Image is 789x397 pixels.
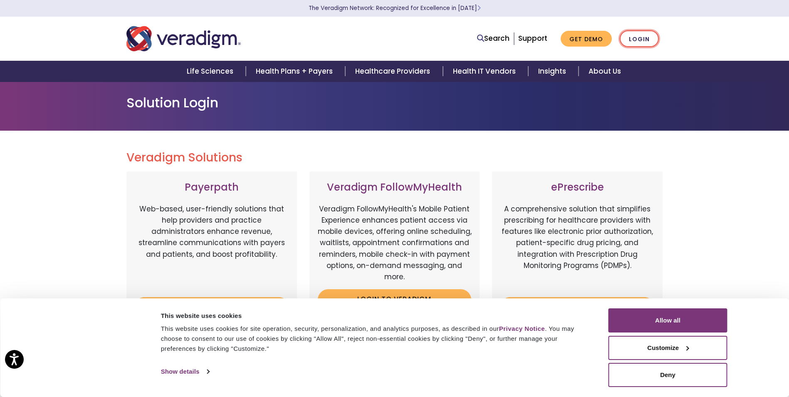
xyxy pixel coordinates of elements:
[318,203,472,283] p: Veradigm FollowMyHealth's Mobile Patient Experience enhances patient access via mobile devices, o...
[126,151,663,165] h2: Veradigm Solutions
[499,325,545,332] a: Privacy Notice
[126,95,663,111] h1: Solution Login
[309,4,481,12] a: The Veradigm Network: Recognized for Excellence in [DATE]Learn More
[246,61,345,82] a: Health Plans + Payers
[500,203,654,291] p: A comprehensive solution that simplifies prescribing for healthcare providers with features like ...
[608,308,727,332] button: Allow all
[177,61,246,82] a: Life Sciences
[500,297,654,316] a: Login to ePrescribe
[561,31,612,47] a: Get Demo
[477,33,510,44] a: Search
[135,181,289,194] h3: Payerpath
[608,336,727,360] button: Customize
[135,297,289,316] a: Login to Payerpath
[620,30,659,47] a: Login
[579,61,631,82] a: About Us
[345,61,443,82] a: Healthcare Providers
[518,33,547,43] a: Support
[161,311,590,321] div: This website uses cookies
[135,203,289,291] p: Web-based, user-friendly solutions that help providers and practice administrators enhance revenu...
[126,25,241,52] img: Veradigm logo
[500,181,654,194] h3: ePrescribe
[443,61,528,82] a: Health IT Vendors
[477,4,481,12] span: Learn More
[528,61,579,82] a: Insights
[161,365,209,378] a: Show details
[608,363,727,387] button: Deny
[318,289,472,316] a: Login to Veradigm FollowMyHealth
[318,181,472,194] h3: Veradigm FollowMyHealth
[161,324,590,354] div: This website uses cookies for site operation, security, personalization, and analytics purposes, ...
